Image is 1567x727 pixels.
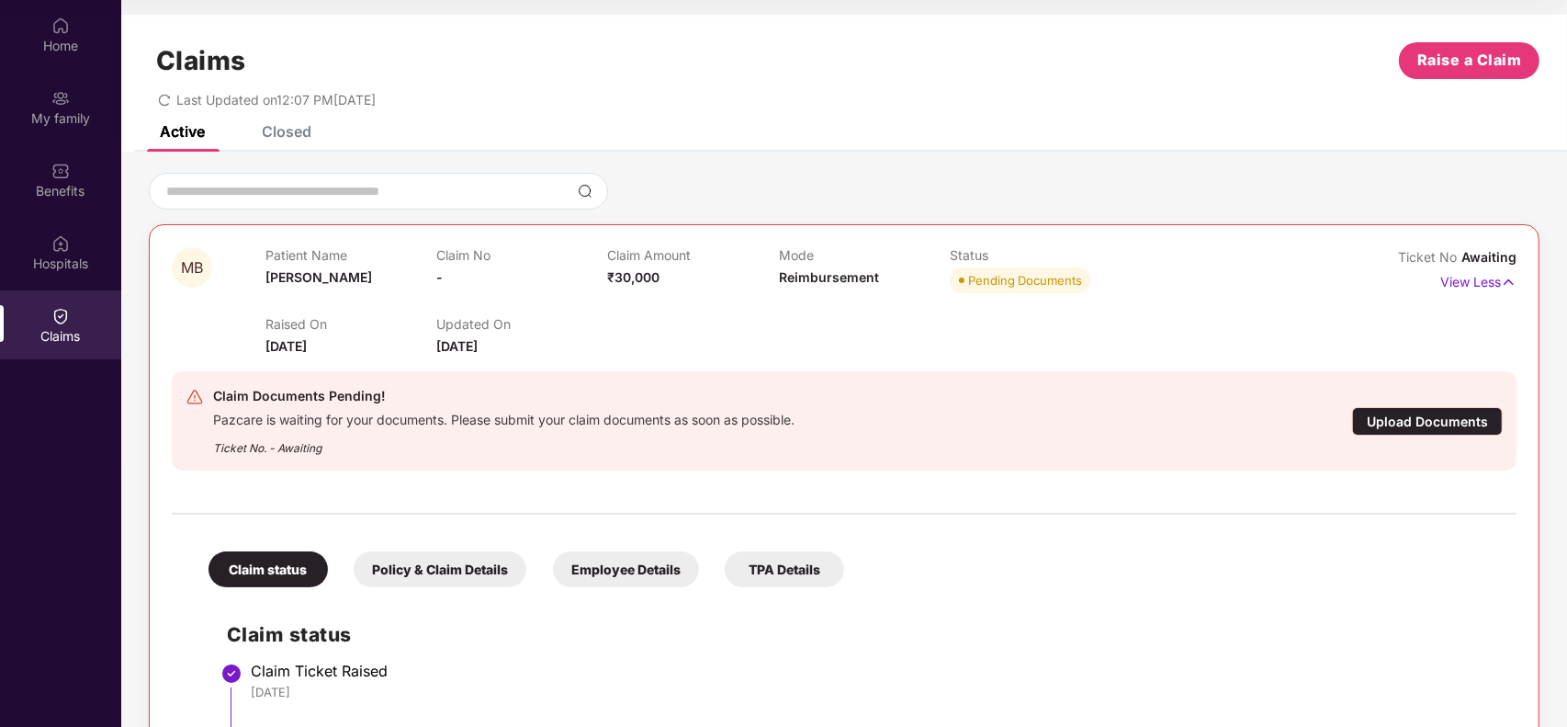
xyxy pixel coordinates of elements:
[186,388,204,406] img: svg+xml;base64,PHN2ZyB4bWxucz0iaHR0cDovL3d3dy53My5vcmcvMjAwMC9zdmciIHdpZHRoPSIyNCIgaGVpZ2h0PSIyNC...
[354,551,526,587] div: Policy & Claim Details
[51,89,70,108] img: svg+xml;base64,PHN2ZyB3aWR0aD0iMjAiIGhlaWdodD0iMjAiIHZpZXdCb3g9IjAgMCAyMCAyMCIgZmlsbD0ibm9uZSIgeG...
[251,684,1498,700] div: [DATE]
[1398,249,1461,265] span: Ticket No
[578,184,592,199] img: svg+xml;base64,PHN2ZyBpZD0iU2VhcmNoLTMyeDMyIiB4bWxucz0iaHR0cDovL3d3dy53My5vcmcvMjAwMC9zdmciIHdpZH...
[156,45,246,76] h1: Claims
[607,269,659,285] span: ₹30,000
[209,551,328,587] div: Claim status
[262,122,311,141] div: Closed
[220,663,242,685] img: svg+xml;base64,PHN2ZyBpZD0iU3RlcC1Eb25lLTMyeDMyIiB4bWxucz0iaHR0cDovL3d3dy53My5vcmcvMjAwMC9zdmciIH...
[436,247,607,263] p: Claim No
[213,385,795,407] div: Claim Documents Pending!
[1461,249,1516,265] span: Awaiting
[1352,407,1503,436] div: Upload Documents
[51,307,70,325] img: svg+xml;base64,PHN2ZyBpZD0iQ2xhaW0iIHhtbG5zPSJodHRwOi8vd3d3LnczLm9yZy8yMDAwL3N2ZyIgd2lkdGg9IjIwIi...
[553,551,699,587] div: Employee Details
[213,407,795,428] div: Pazcare is waiting for your documents. Please submit your claim documents as soon as possible.
[725,551,844,587] div: TPA Details
[158,92,171,108] span: redo
[160,122,205,141] div: Active
[265,247,436,263] p: Patient Name
[265,316,436,332] p: Raised On
[265,269,372,285] span: [PERSON_NAME]
[436,338,478,354] span: [DATE]
[968,271,1082,290] div: Pending Documents
[227,619,1498,650] h2: Claim status
[779,269,879,285] span: Reimbursement
[436,269,443,285] span: -
[779,247,950,263] p: Mode
[436,316,607,332] p: Updated On
[181,260,203,276] span: MB
[1501,272,1516,292] img: svg+xml;base64,PHN2ZyB4bWxucz0iaHR0cDovL3d3dy53My5vcmcvMjAwMC9zdmciIHdpZHRoPSIxNyIgaGVpZ2h0PSIxNy...
[607,247,778,263] p: Claim Amount
[950,247,1121,263] p: Status
[265,338,307,354] span: [DATE]
[1440,267,1516,292] p: View Less
[176,92,376,108] span: Last Updated on 12:07 PM[DATE]
[1417,49,1522,72] span: Raise a Claim
[213,428,795,457] div: Ticket No. - Awaiting
[51,17,70,35] img: svg+xml;base64,PHN2ZyBpZD0iSG9tZSIgeG1sbnM9Imh0dHA6Ly93d3cudzMub3JnLzIwMDAvc3ZnIiB3aWR0aD0iMjAiIG...
[51,234,70,253] img: svg+xml;base64,PHN2ZyBpZD0iSG9zcGl0YWxzIiB4bWxucz0iaHR0cDovL3d3dy53My5vcmcvMjAwMC9zdmciIHdpZHRoPS...
[1399,42,1539,79] button: Raise a Claim
[251,662,1498,680] div: Claim Ticket Raised
[51,162,70,180] img: svg+xml;base64,PHN2ZyBpZD0iQmVuZWZpdHMiIHhtbG5zPSJodHRwOi8vd3d3LnczLm9yZy8yMDAwL3N2ZyIgd2lkdGg9Ij...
